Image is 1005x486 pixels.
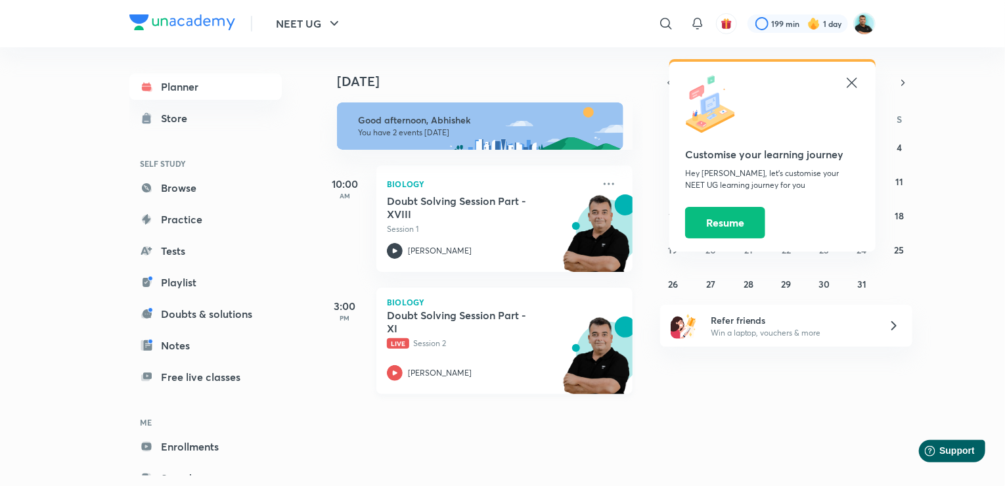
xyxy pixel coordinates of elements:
[685,207,765,238] button: Resume
[895,244,904,256] abbr: October 25, 2025
[387,176,593,192] p: Biology
[663,239,684,260] button: October 19, 2025
[716,13,737,34] button: avatar
[711,327,872,339] p: Win a laptop, vouchers & more
[408,367,472,379] p: [PERSON_NAME]
[129,175,282,201] a: Browse
[889,205,910,226] button: October 18, 2025
[408,245,472,257] p: [PERSON_NAME]
[129,74,282,100] a: Planner
[671,313,697,339] img: referral
[319,314,371,322] p: PM
[387,338,593,349] p: Session 2
[387,338,409,349] span: Live
[560,317,633,407] img: unacademy
[337,74,646,89] h4: [DATE]
[129,14,235,30] img: Company Logo
[851,273,872,294] button: October 31, 2025
[129,152,282,175] h6: SELF STUDY
[857,244,866,256] abbr: October 24, 2025
[663,273,684,294] button: October 26, 2025
[319,298,371,314] h5: 3:00
[897,113,902,125] abbr: Saturday
[706,278,715,290] abbr: October 27, 2025
[738,273,759,294] button: October 28, 2025
[129,301,282,327] a: Doubts & solutions
[895,210,904,222] abbr: October 18, 2025
[129,411,282,433] h6: ME
[663,205,684,226] button: October 12, 2025
[129,105,282,131] a: Store
[721,18,732,30] img: avatar
[776,273,797,294] button: October 29, 2025
[685,167,860,191] p: Hey [PERSON_NAME], let’s customise your NEET UG learning journey for you
[358,114,612,126] h6: Good afternoon, Abhishek
[895,175,903,188] abbr: October 11, 2025
[889,239,910,260] button: October 25, 2025
[711,313,872,327] h6: Refer friends
[129,206,282,232] a: Practice
[889,137,910,158] button: October 4, 2025
[161,110,195,126] div: Store
[807,17,820,30] img: streak
[387,194,550,221] h5: Doubt Solving Session Part - XVIII
[889,171,910,192] button: October 11, 2025
[813,273,834,294] button: October 30, 2025
[819,244,829,256] abbr: October 23, 2025
[387,309,550,335] h5: Doubt Solving Session Part -XI
[129,332,282,359] a: Notes
[319,192,371,200] p: AM
[560,194,633,285] img: unacademy
[129,364,282,390] a: Free live classes
[897,141,902,154] abbr: October 4, 2025
[129,269,282,296] a: Playlist
[781,278,791,290] abbr: October 29, 2025
[782,244,791,256] abbr: October 22, 2025
[685,146,860,162] h5: Customise your learning journey
[129,238,282,264] a: Tests
[358,127,612,138] p: You have 2 events [DATE]
[268,11,350,37] button: NEET UG
[818,278,830,290] abbr: October 30, 2025
[888,435,991,472] iframe: Help widget launcher
[129,14,235,33] a: Company Logo
[853,12,876,35] img: Abhishek Agnihotri
[663,171,684,192] button: October 5, 2025
[705,244,716,256] abbr: October 20, 2025
[129,433,282,460] a: Enrollments
[669,244,678,256] abbr: October 19, 2025
[668,278,678,290] abbr: October 26, 2025
[387,298,622,306] p: Biology
[700,273,721,294] button: October 27, 2025
[744,278,753,290] abbr: October 28, 2025
[337,102,623,150] img: afternoon
[319,176,371,192] h5: 10:00
[744,244,753,256] abbr: October 21, 2025
[685,75,744,134] img: icon
[857,278,866,290] abbr: October 31, 2025
[387,223,593,235] p: Session 1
